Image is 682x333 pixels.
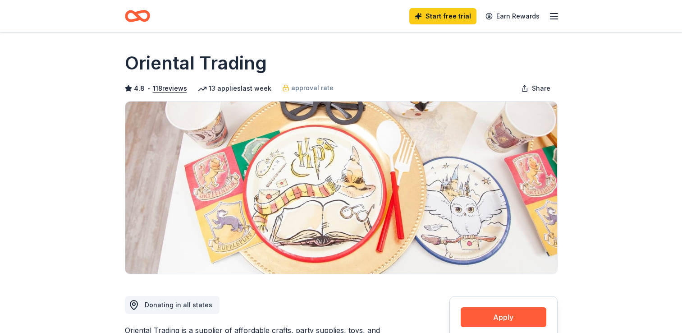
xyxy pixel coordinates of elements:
span: Share [532,83,550,94]
div: 13 applies last week [198,83,271,94]
span: 4.8 [134,83,145,94]
span: Donating in all states [145,301,212,309]
span: • [147,85,150,92]
a: approval rate [282,83,334,93]
h1: Oriental Trading [125,51,267,76]
a: Home [125,5,150,27]
button: Apply [461,307,546,327]
button: 118reviews [153,83,187,94]
img: Image for Oriental Trading [125,102,557,274]
a: Start free trial [409,8,476,24]
a: Earn Rewards [480,8,545,24]
span: approval rate [291,83,334,93]
button: Share [514,79,558,97]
